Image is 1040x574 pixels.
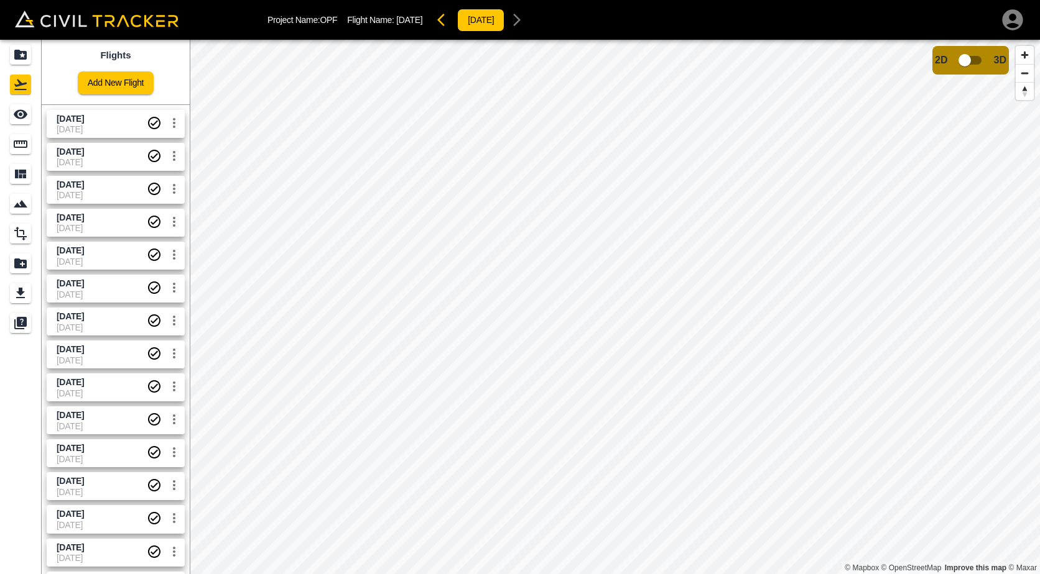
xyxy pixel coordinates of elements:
[396,15,422,25] span: [DATE]
[935,55,947,66] span: 2D
[1016,46,1034,64] button: Zoom in
[994,55,1006,66] span: 3D
[945,563,1006,572] a: Map feedback
[190,40,1040,574] canvas: Map
[267,15,337,25] p: Project Name: OPF
[457,9,504,32] button: [DATE]
[1016,82,1034,100] button: Reset bearing to north
[1016,64,1034,82] button: Zoom out
[881,563,942,572] a: OpenStreetMap
[1008,563,1037,572] a: Maxar
[15,11,179,27] img: Civil Tracker
[347,15,422,25] p: Flight Name:
[845,563,879,572] a: Mapbox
